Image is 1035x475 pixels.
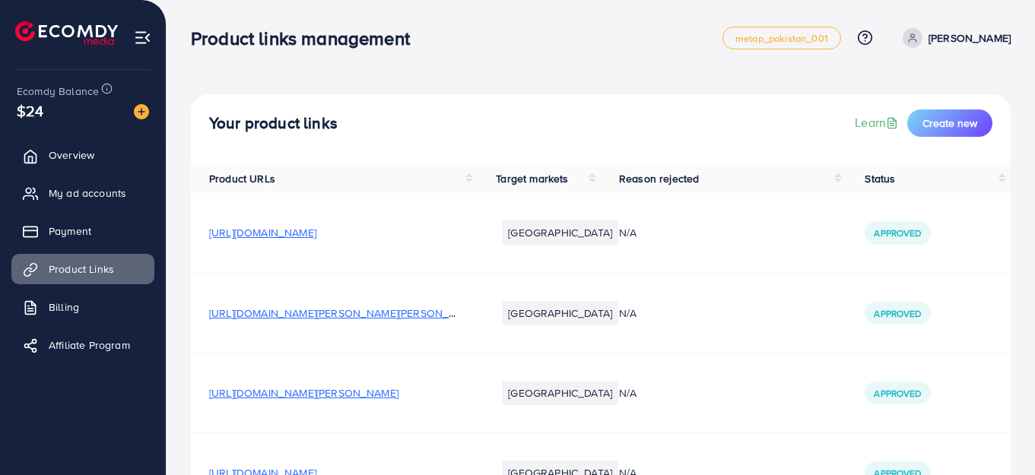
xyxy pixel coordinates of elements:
[865,171,895,186] span: Status
[874,307,921,320] span: Approved
[49,223,91,239] span: Payment
[735,33,828,43] span: metap_pakistan_001
[209,171,275,186] span: Product URLs
[502,220,618,245] li: [GEOGRAPHIC_DATA]
[134,29,151,46] img: menu
[929,29,1011,47] p: [PERSON_NAME]
[49,299,79,315] span: Billing
[11,292,154,322] a: Billing
[11,216,154,246] a: Payment
[11,140,154,170] a: Overview
[209,225,316,240] span: [URL][DOMAIN_NAME]
[619,306,637,321] span: N/A
[49,147,94,163] span: Overview
[49,185,126,201] span: My ad accounts
[874,226,921,239] span: Approved
[922,116,977,131] span: Create new
[11,178,154,208] a: My ad accounts
[49,337,130,353] span: Affiliate Program
[17,84,99,99] span: Ecomdy Balance
[619,225,637,240] span: N/A
[496,171,568,186] span: Target markets
[134,104,149,119] img: image
[907,109,992,137] button: Create new
[191,27,422,49] h3: Product links management
[209,306,481,321] span: [URL][DOMAIN_NAME][PERSON_NAME][PERSON_NAME]
[11,254,154,284] a: Product Links
[619,171,699,186] span: Reason rejected
[970,407,1024,464] iframe: Chat
[619,385,637,401] span: N/A
[502,301,618,325] li: [GEOGRAPHIC_DATA]
[209,114,338,133] h4: Your product links
[897,28,1011,48] a: [PERSON_NAME]
[874,387,921,400] span: Approved
[49,261,114,277] span: Product Links
[11,330,154,360] a: Affiliate Program
[17,100,43,122] span: $24
[502,381,618,405] li: [GEOGRAPHIC_DATA]
[209,385,398,401] span: [URL][DOMAIN_NAME][PERSON_NAME]
[722,27,841,49] a: metap_pakistan_001
[15,21,118,45] img: logo
[855,114,901,131] a: Learn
